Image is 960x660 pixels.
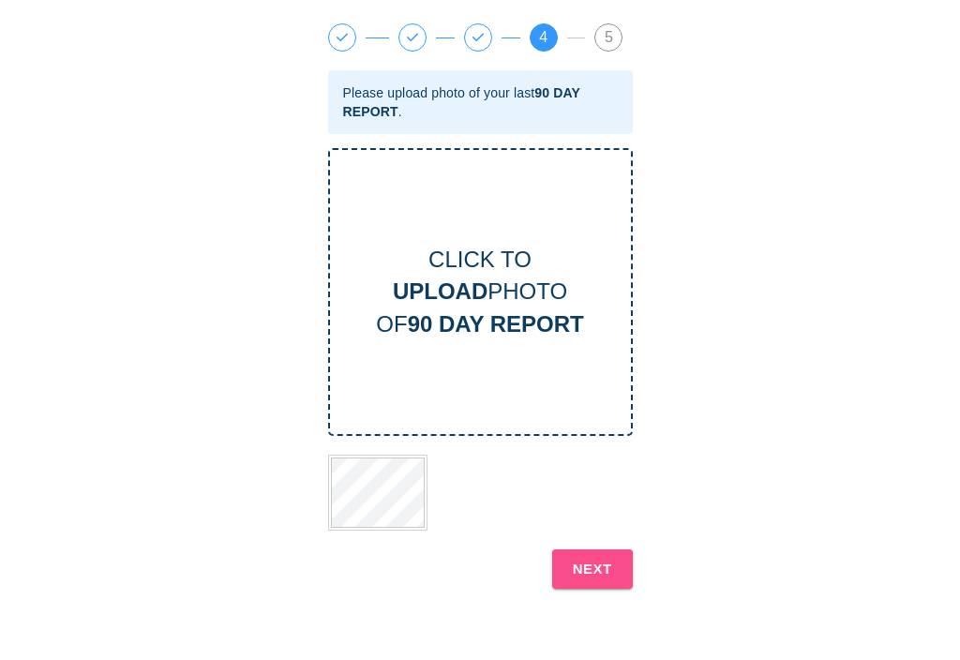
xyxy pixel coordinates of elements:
div: CLICK TO PHOTO OF [330,244,631,340]
b: NEXT [573,557,612,581]
span: 1 [329,24,355,51]
span: 2 [399,24,426,51]
b: 90 DAY REPORT [343,85,580,119]
span: 4 [531,24,557,51]
button: NEXT [552,549,633,589]
span: 5 [595,24,622,51]
b: UPLOAD [393,278,487,304]
div: Please upload photo of your last . [343,83,618,121]
b: 90 DAY REPORT [408,311,584,337]
span: 3 [465,24,491,51]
